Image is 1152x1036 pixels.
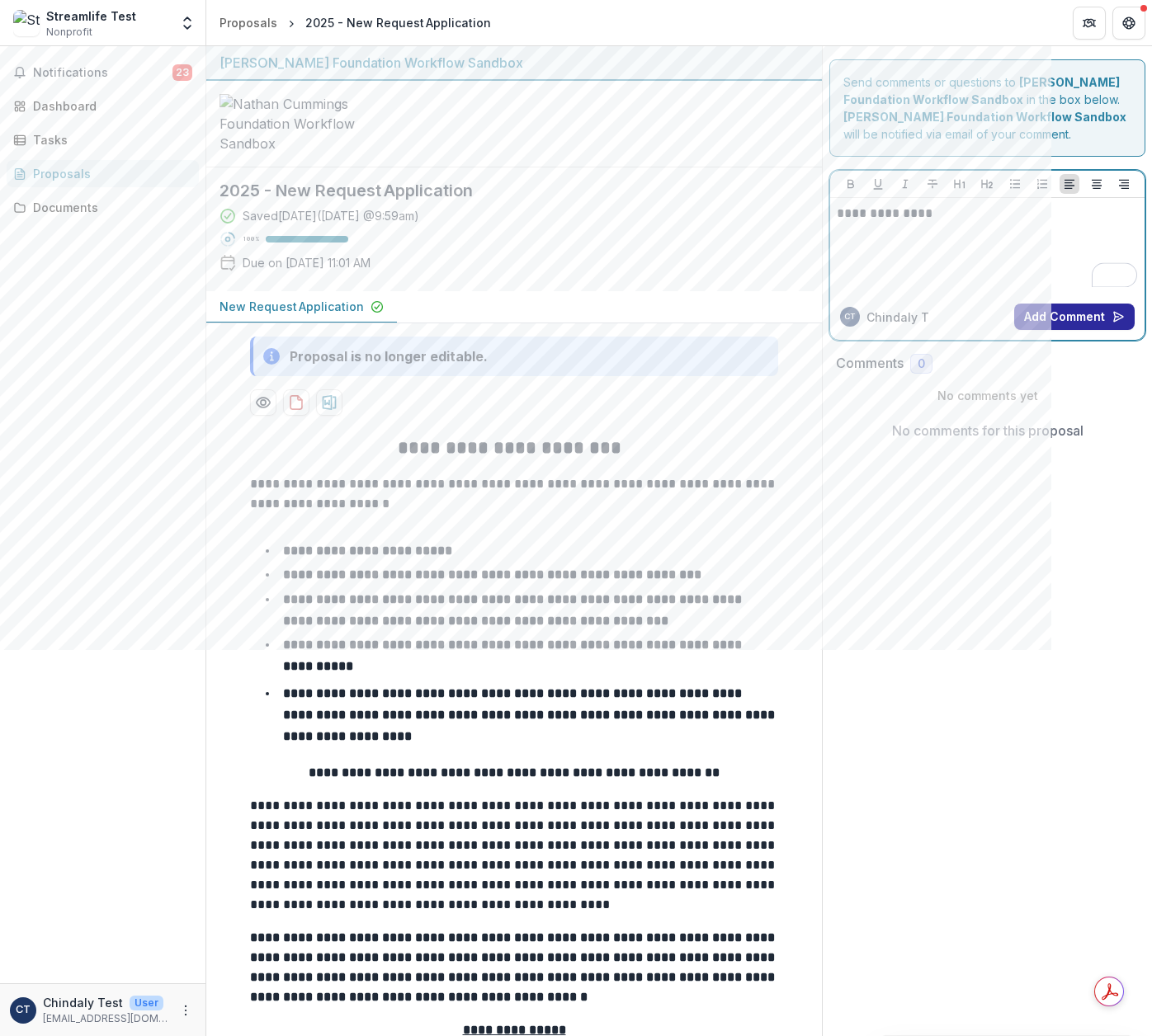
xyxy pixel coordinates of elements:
p: User [130,996,163,1010]
span: Nonprofit [46,25,92,40]
div: To enrich screen reader interactions, please activate Accessibility in Grammarly extension settings [837,205,1138,287]
button: Preview 78224c96-5e04-4d85-b7fe-142668dee0fb-0.pdf [250,389,276,416]
button: Heading 2 [977,174,997,194]
div: [PERSON_NAME] Foundation Workflow Sandbox [220,53,809,73]
button: Heading 1 [950,174,970,194]
p: Due on [DATE] 11:01 AM [243,254,371,271]
div: Chindaly Test [844,313,856,321]
div: Streamlife Test [46,7,136,25]
button: Add Comment [1014,304,1135,330]
div: 2025 - New Request Application [305,14,491,31]
div: Proposal is no longer editable. [290,346,488,366]
div: Tasks [33,131,186,148]
a: Proposals [7,160,199,187]
nav: breadcrumb [213,11,498,35]
button: Bullet List [1005,174,1025,194]
div: Send comments or questions to in the box below. will be notified via email of your comment. [829,59,1145,157]
button: download-proposal [316,389,342,416]
p: Chindaly Test [43,994,123,1011]
button: download-proposal [283,389,309,416]
button: Open entity switcher [176,7,199,40]
p: No comments for this proposal [892,421,1084,440]
button: Italicize [895,174,915,194]
div: Saved [DATE] ( [DATE] @ 9:59am ) [243,207,419,224]
div: Chindaly Test [16,1005,31,1015]
p: No comments yet [836,387,1139,404]
p: New Request Application [220,298,364,315]
a: Tasks [7,126,199,153]
button: Underline [868,174,888,194]
p: Chindaly T [866,308,929,326]
button: More [176,1001,196,1020]
span: 23 [172,64,192,81]
img: Nathan Cummings Foundation Workflow Sandbox [220,94,385,153]
button: Get Help [1112,7,1145,40]
button: Strike [923,174,942,194]
a: Dashboard [7,92,199,120]
div: Documents [33,199,186,216]
button: Ordered List [1032,174,1052,194]
button: Align Center [1087,174,1107,194]
img: Streamlife Test [13,10,40,36]
button: Align Left [1060,174,1079,194]
button: Align Right [1114,174,1134,194]
strong: [PERSON_NAME] Foundation Workflow Sandbox [843,110,1126,124]
div: Dashboard [33,97,186,115]
h2: Comments [836,356,904,371]
button: Notifications23 [7,59,199,86]
div: Proposals [220,14,277,31]
a: Proposals [213,11,284,35]
p: [EMAIL_ADDRESS][DOMAIN_NAME] [43,1011,169,1026]
a: Documents [7,194,199,221]
h2: 2025 - New Request Application [220,181,782,200]
button: Partners [1073,7,1106,40]
span: 0 [918,357,925,371]
button: Bold [841,174,861,194]
span: Notifications [33,66,172,80]
div: Proposals [33,165,186,182]
p: 100 % [243,233,259,245]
